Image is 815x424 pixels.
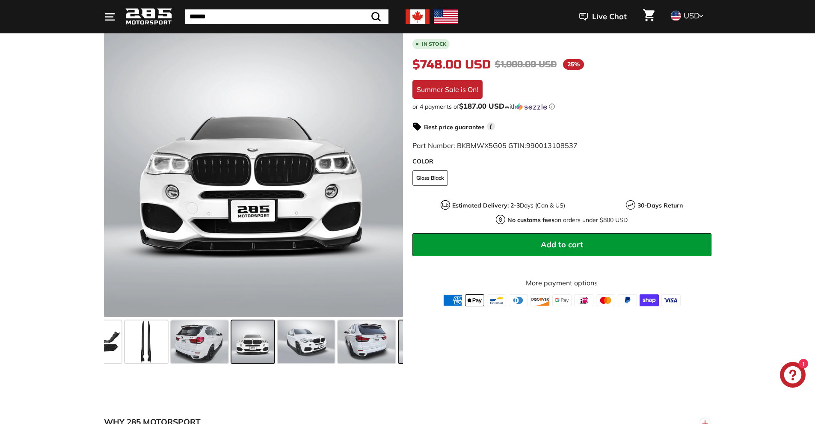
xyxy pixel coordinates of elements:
span: Add to cart [541,240,583,249]
div: or 4 payments of$187.00 USDwithSezzle Click to learn more about Sezzle [412,102,711,111]
strong: 30-Days Return [637,202,683,209]
span: $748.00 USD [412,57,491,72]
span: 25% [563,59,584,70]
span: Live Chat [592,11,627,22]
a: Cart [638,2,660,31]
a: More payment options [412,278,711,288]
img: Sezzle [516,103,547,111]
button: Add to cart [412,233,711,256]
inbox-online-store-chat: Shopify online store chat [777,362,808,390]
img: bancontact [487,294,506,306]
p: on orders under $800 USD [507,216,628,225]
span: 990013108537 [526,141,578,150]
span: Part Number: BKBMWX5G05 GTIN: [412,141,578,150]
b: In stock [422,42,446,47]
img: Logo_285_Motorsport_areodynamics_components [125,7,172,27]
span: USD [684,11,699,21]
strong: No customs fees [507,216,554,224]
div: Summer Sale is On! [412,80,483,99]
input: Search [185,9,388,24]
img: visa [661,294,681,306]
span: $187.00 USD [459,101,504,110]
img: ideal [574,294,593,306]
span: i [487,122,495,130]
p: Days (Can & US) [452,201,565,210]
div: or 4 payments of with [412,102,711,111]
img: master [596,294,615,306]
img: discover [530,294,550,306]
img: google_pay [552,294,572,306]
img: diners_club [509,294,528,306]
img: paypal [618,294,637,306]
button: Live Chat [568,6,638,27]
img: american_express [443,294,462,306]
img: apple_pay [465,294,484,306]
span: $1,000.00 USD [495,59,557,70]
img: shopify_pay [640,294,659,306]
strong: Estimated Delivery: 2-3 [452,202,520,209]
strong: Best price guarantee [424,123,485,131]
label: COLOR [412,157,711,166]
